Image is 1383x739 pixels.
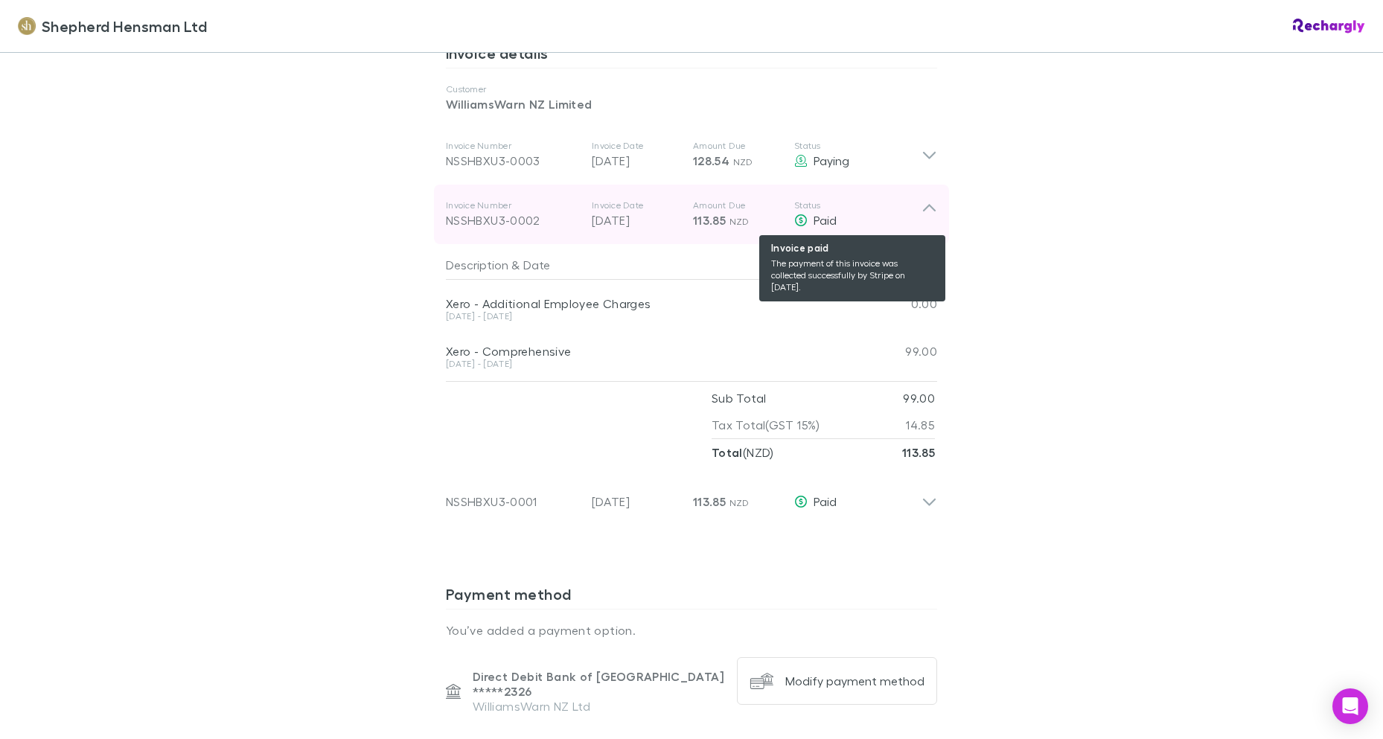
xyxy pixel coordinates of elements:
p: Status [794,199,922,211]
p: Direct Debit Bank of [GEOGRAPHIC_DATA] ***** 2326 [473,669,725,699]
div: Xero - Comprehensive [446,344,848,359]
div: Invoice NumberNSSHBXU3-0003Invoice Date[DATE]Amount Due128.54 NZDStatusPaying [434,125,949,185]
div: [DATE] - [DATE] [446,312,848,321]
div: & [446,250,842,280]
button: Date [523,250,550,280]
p: Amount Due [693,140,782,152]
p: Invoice Number [446,199,580,211]
img: Shepherd Hensman Ltd's Logo [18,17,36,35]
img: Modify payment method's Logo [750,669,773,693]
p: Customer [446,83,937,95]
span: Paid [814,213,837,227]
p: [DATE] [592,152,681,170]
h3: Payment method [446,585,937,609]
span: 113.85 [693,213,726,228]
button: Description [446,250,508,280]
span: NZD [729,216,750,227]
p: Tax Total (GST 15%) [712,412,820,438]
div: Modify payment method [785,674,924,688]
p: Amount Due [693,199,782,211]
div: 0.00 [848,280,937,327]
p: WilliamsWarn NZ Limited [446,95,937,113]
div: NSSHBXU3-0002 [446,211,580,229]
span: 113.85 [693,494,726,509]
img: Rechargly Logo [1293,19,1365,33]
strong: Total [712,445,743,460]
div: Open Intercom Messenger [1332,688,1368,724]
span: NZD [729,497,750,508]
h3: Invoice details [446,44,937,68]
p: You’ve added a payment option. [446,621,937,639]
p: 99.00 [903,385,935,412]
p: [DATE] [592,493,681,511]
span: Paid [814,494,837,508]
p: Sub Total [712,385,766,412]
span: Shepherd Hensman Ltd [42,15,207,37]
p: Invoice Date [592,140,681,152]
p: Invoice Date [592,199,681,211]
p: Status [794,140,922,152]
div: NSSHBXU3-0003 [446,152,580,170]
p: 14.85 [906,412,935,438]
span: Paying [814,153,849,167]
div: Invoice NumberNSSHBXU3-0002Invoice Date[DATE]Amount Due113.85 NZDStatus [434,185,949,244]
div: [DATE] - [DATE] [446,359,848,368]
div: NSSHBXU3-0001[DATE]113.85 NZDPaid [434,466,949,525]
div: NSSHBXU3-0001 [446,493,580,511]
strong: 113.85 [902,445,935,460]
span: 128.54 [693,153,729,168]
button: Modify payment method [737,657,937,705]
div: 99.00 [848,327,937,375]
p: ( NZD ) [712,439,774,466]
div: Xero - Additional Employee Charges [446,296,848,311]
p: Invoice Number [446,140,580,152]
p: WilliamsWarn NZ Ltd [473,699,725,714]
p: [DATE] [592,211,681,229]
span: NZD [733,156,753,167]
